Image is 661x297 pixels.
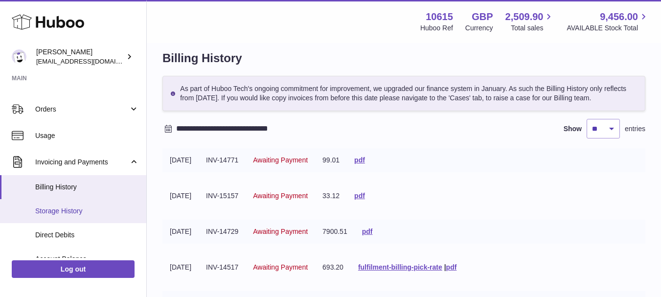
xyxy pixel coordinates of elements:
[315,220,355,244] td: 7900.51
[162,76,645,111] div: As part of Huboo Tech's ongoing commitment for improvement, we upgraded our finance system in Jan...
[315,184,347,208] td: 33.12
[253,156,308,164] span: Awaiting Payment
[354,192,365,200] a: pdf
[35,254,139,264] span: Account Balance
[505,10,544,23] span: 2,509.90
[505,10,555,33] a: 2,509.90 Total sales
[199,184,246,208] td: INV-15157
[315,255,351,279] td: 693.20
[511,23,554,33] span: Total sales
[199,148,246,172] td: INV-14771
[465,23,493,33] div: Currency
[253,228,308,235] span: Awaiting Payment
[35,206,139,216] span: Storage History
[162,255,199,279] td: [DATE]
[162,50,645,66] h1: Billing History
[362,228,373,235] a: pdf
[162,220,199,244] td: [DATE]
[12,49,26,64] img: fulfillment@fable.com
[35,183,139,192] span: Billing History
[420,23,453,33] div: Huboo Ref
[625,124,645,134] span: entries
[162,184,199,208] td: [DATE]
[12,260,135,278] a: Log out
[35,230,139,240] span: Direct Debits
[162,148,199,172] td: [DATE]
[36,57,144,65] span: [EMAIL_ADDRESS][DOMAIN_NAME]
[315,148,347,172] td: 99.01
[564,124,582,134] label: Show
[253,192,308,200] span: Awaiting Payment
[253,263,308,271] span: Awaiting Payment
[426,10,453,23] strong: 10615
[567,23,649,33] span: AVAILABLE Stock Total
[199,255,246,279] td: INV-14517
[446,263,457,271] a: pdf
[444,263,446,271] span: |
[567,10,649,33] a: 9,456.00 AVAILABLE Stock Total
[35,158,129,167] span: Invoicing and Payments
[36,47,124,66] div: [PERSON_NAME]
[35,105,129,114] span: Orders
[354,156,365,164] a: pdf
[600,10,638,23] span: 9,456.00
[35,131,139,140] span: Usage
[358,263,442,271] a: fulfilment-billing-pick-rate
[472,10,493,23] strong: GBP
[199,220,246,244] td: INV-14729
